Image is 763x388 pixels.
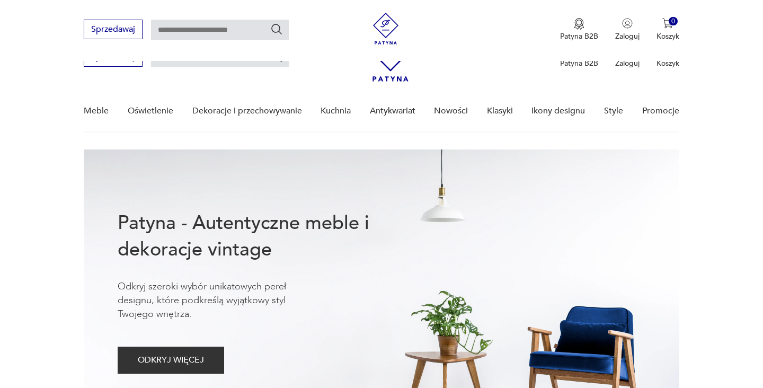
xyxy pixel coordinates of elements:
[560,18,598,41] button: Patyna B2B
[84,20,143,39] button: Sprzedawaj
[118,357,224,365] a: ODKRYJ WIĘCEJ
[118,210,404,263] h1: Patyna - Autentyczne meble i dekoracje vintage
[615,31,640,41] p: Zaloguj
[270,23,283,36] button: Szukaj
[434,91,468,131] a: Nowości
[615,18,640,41] button: Zaloguj
[604,91,623,131] a: Style
[656,31,679,41] p: Koszyk
[192,91,302,131] a: Dekoracje i przechowywanie
[128,91,173,131] a: Oświetlenie
[656,58,679,68] p: Koszyk
[560,31,598,41] p: Patyna B2B
[487,91,513,131] a: Klasyki
[118,280,319,321] p: Odkryj szeroki wybór unikatowych pereł designu, które podkreślą wyjątkowy styl Twojego wnętrza.
[669,17,678,26] div: 0
[560,18,598,41] a: Ikona medaluPatyna B2B
[321,91,351,131] a: Kuchnia
[370,13,402,45] img: Patyna - sklep z meblami i dekoracjami vintage
[118,347,224,374] button: ODKRYJ WIĘCEJ
[615,58,640,68] p: Zaloguj
[84,54,143,61] a: Sprzedawaj
[622,18,633,29] img: Ikonka użytkownika
[531,91,585,131] a: Ikony designu
[84,91,109,131] a: Meble
[662,18,673,29] img: Ikona koszyka
[370,91,415,131] a: Antykwariat
[574,18,584,30] img: Ikona medalu
[560,58,598,68] p: Patyna B2B
[656,18,679,41] button: 0Koszyk
[84,27,143,34] a: Sprzedawaj
[642,91,679,131] a: Promocje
